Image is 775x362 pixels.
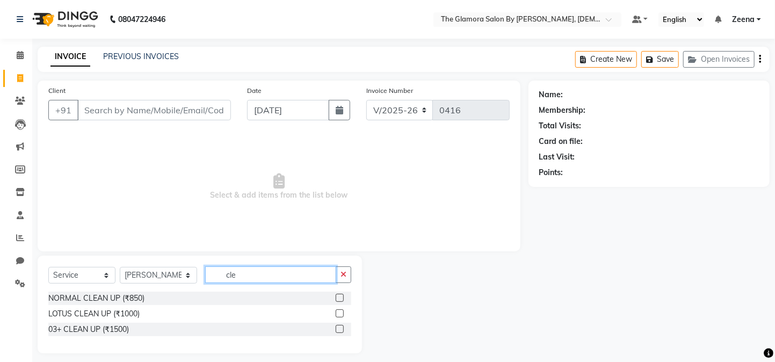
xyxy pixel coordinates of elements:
div: Last Visit: [539,151,575,163]
a: INVOICE [50,47,90,67]
label: Date [247,86,262,96]
button: Open Invoices [683,51,755,68]
div: Total Visits: [539,120,582,132]
b: 08047224946 [118,4,165,34]
input: Search by Name/Mobile/Email/Code [77,100,231,120]
button: Create New [575,51,637,68]
div: NORMAL CLEAN UP (₹850) [48,293,144,304]
div: Card on file: [539,136,583,147]
label: Invoice Number [366,86,413,96]
input: Search or Scan [205,266,336,283]
label: Client [48,86,66,96]
div: Points: [539,167,563,178]
span: Select & add items from the list below [48,133,510,241]
a: PREVIOUS INVOICES [103,52,179,61]
div: 03+ CLEAN UP (₹1500) [48,324,129,335]
div: Membership: [539,105,586,116]
div: LOTUS CLEAN UP (₹1000) [48,308,140,320]
span: Zeena [732,14,755,25]
button: Save [641,51,679,68]
button: +91 [48,100,78,120]
div: Name: [539,89,563,100]
img: logo [27,4,101,34]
